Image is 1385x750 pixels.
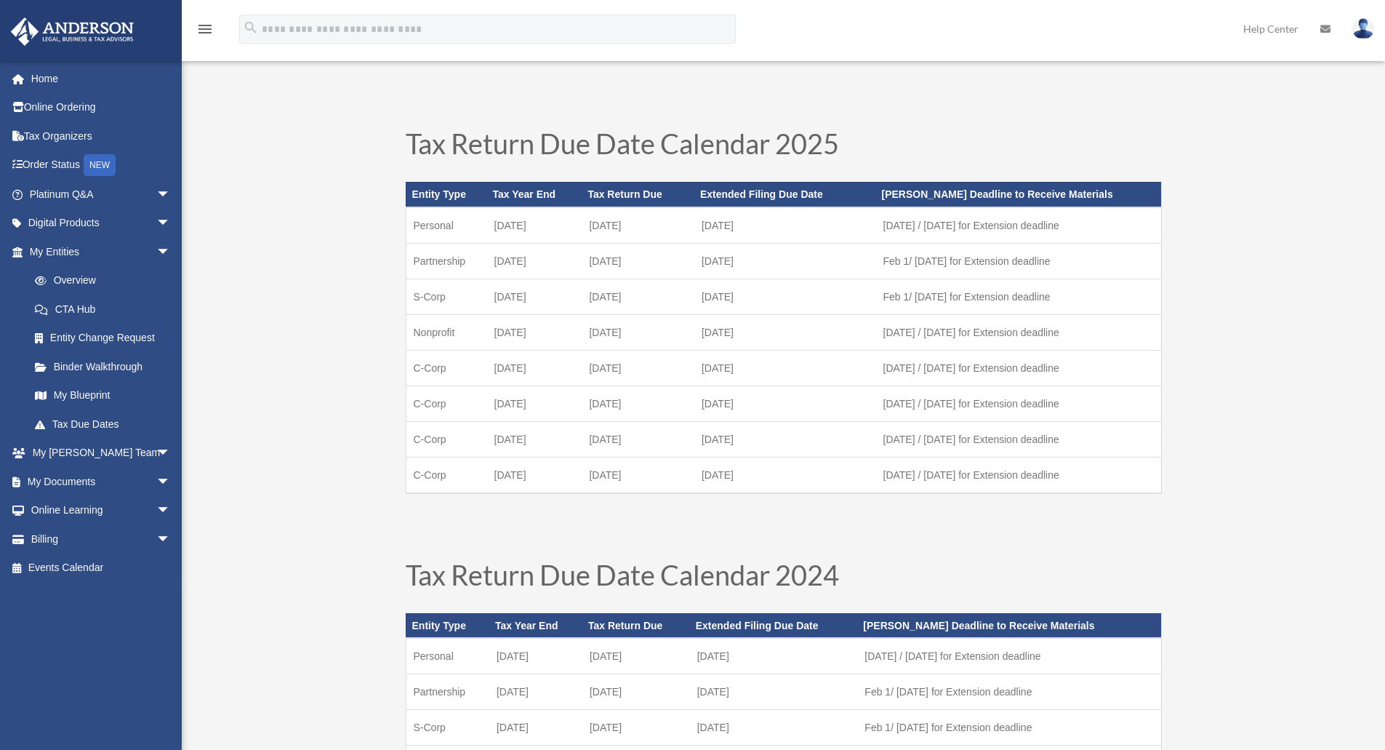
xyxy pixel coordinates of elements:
td: [DATE] [487,314,582,350]
th: Tax Year End [487,182,582,207]
td: C-Corp [406,386,487,421]
td: [DATE] [694,350,876,386]
a: Billingarrow_drop_down [10,524,193,554]
a: My [PERSON_NAME] Teamarrow_drop_down [10,439,193,468]
a: Tax Due Dates [20,410,185,439]
td: [DATE] [487,421,582,457]
td: [DATE] [690,674,858,710]
div: NEW [84,154,116,176]
td: Partnership [406,243,487,279]
td: [DATE] [487,350,582,386]
a: CTA Hub [20,295,193,324]
a: Order StatusNEW [10,151,193,180]
td: [DATE] [582,638,690,674]
td: [DATE] [690,638,858,674]
a: My Entitiesarrow_drop_down [10,237,193,266]
img: Anderson Advisors Platinum Portal [7,17,138,46]
a: My Blueprint [20,381,193,410]
span: arrow_drop_down [156,237,185,267]
a: menu [196,25,214,38]
td: [DATE] [694,421,876,457]
td: [DATE] [487,207,582,244]
span: arrow_drop_down [156,467,185,497]
td: [DATE] [694,243,876,279]
th: Entity Type [406,182,487,207]
img: User Pic [1352,18,1374,39]
td: Feb 1/ [DATE] for Extension deadline [876,279,1161,314]
td: [DATE] [694,314,876,350]
td: [DATE] [694,207,876,244]
td: [DATE] [489,638,582,674]
a: My Documentsarrow_drop_down [10,467,193,496]
td: [DATE] [690,710,858,746]
td: [DATE] [582,386,694,421]
td: [DATE] [487,243,582,279]
td: [DATE] [582,314,694,350]
td: Feb 1/ [DATE] for Extension deadline [857,674,1161,710]
td: [DATE] [694,386,876,421]
a: Digital Productsarrow_drop_down [10,209,193,238]
span: arrow_drop_down [156,439,185,468]
h1: Tax Return Due Date Calendar 2024 [406,561,1162,596]
td: [DATE] [694,457,876,493]
span: arrow_drop_down [156,209,185,239]
h1: Tax Return Due Date Calendar 2025 [406,129,1162,164]
td: C-Corp [406,421,487,457]
td: [DATE] [489,710,582,746]
td: Nonprofit [406,314,487,350]
a: Platinum Q&Aarrow_drop_down [10,180,193,209]
th: Tax Return Due [582,613,690,638]
td: S-Corp [406,279,487,314]
a: Binder Walkthrough [20,352,193,381]
td: [DATE] [694,279,876,314]
td: [DATE] [582,710,690,746]
td: Feb 1/ [DATE] for Extension deadline [857,710,1161,746]
a: Online Learningarrow_drop_down [10,496,193,525]
td: [DATE] / [DATE] for Extension deadline [857,638,1161,674]
th: Entity Type [406,613,489,638]
td: [DATE] [582,243,694,279]
th: Extended Filing Due Date [690,613,858,638]
span: arrow_drop_down [156,180,185,210]
td: C-Corp [406,350,487,386]
th: Tax Year End [489,613,582,638]
td: Feb 1/ [DATE] for Extension deadline [876,243,1161,279]
td: Personal [406,207,487,244]
td: [DATE] [582,279,694,314]
td: [DATE] [489,674,582,710]
a: Tax Organizers [10,121,193,151]
td: [DATE] [487,457,582,493]
td: S-Corp [406,710,489,746]
td: [DATE] / [DATE] for Extension deadline [876,386,1161,421]
th: Tax Return Due [582,182,694,207]
td: [DATE] [582,457,694,493]
a: Home [10,64,193,93]
th: [PERSON_NAME] Deadline to Receive Materials [876,182,1161,207]
td: [DATE] [582,421,694,457]
td: [DATE] / [DATE] for Extension deadline [876,207,1161,244]
td: C-Corp [406,457,487,493]
th: [PERSON_NAME] Deadline to Receive Materials [857,613,1161,638]
a: Entity Change Request [20,324,193,353]
i: menu [196,20,214,38]
a: Overview [20,266,193,295]
th: Extended Filing Due Date [694,182,876,207]
td: [DATE] [582,674,690,710]
td: [DATE] [487,279,582,314]
span: arrow_drop_down [156,496,185,526]
td: [DATE] / [DATE] for Extension deadline [876,314,1161,350]
td: [DATE] [582,207,694,244]
td: [DATE] / [DATE] for Extension deadline [876,350,1161,386]
td: [DATE] [582,350,694,386]
td: Personal [406,638,489,674]
i: search [243,20,259,36]
a: Events Calendar [10,554,193,583]
td: [DATE] [487,386,582,421]
td: Partnership [406,674,489,710]
span: arrow_drop_down [156,524,185,554]
a: Online Ordering [10,93,193,122]
td: [DATE] / [DATE] for Extension deadline [876,457,1161,493]
td: [DATE] / [DATE] for Extension deadline [876,421,1161,457]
